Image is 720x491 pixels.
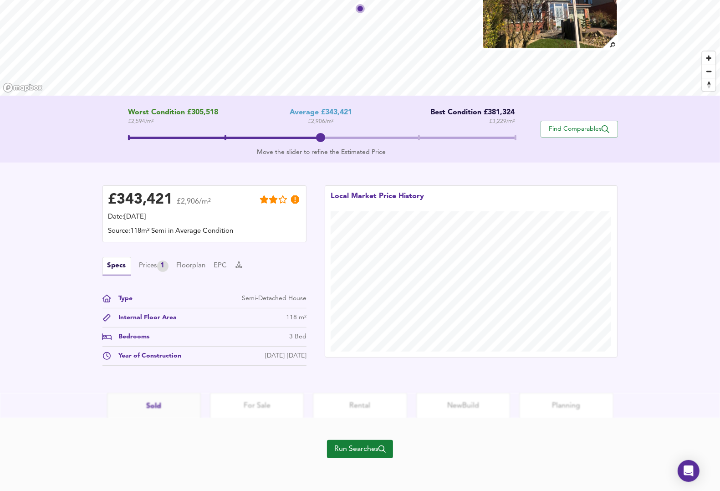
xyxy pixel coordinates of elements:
div: Open Intercom Messenger [678,460,700,482]
span: Find Comparables [546,125,613,133]
button: Run Searches [327,440,393,458]
span: £ 2,906 / m² [308,117,334,126]
button: Zoom in [702,51,715,65]
button: Prices1 [139,261,169,272]
div: Type [112,294,133,303]
div: Move the slider to refine the Estimated Price [128,148,515,157]
div: Best Condition £381,324 [424,108,515,117]
button: Reset bearing to north [702,78,715,91]
button: Specs [102,257,131,276]
div: 1 [157,261,169,272]
span: £ 3,229 / m² [489,117,515,126]
div: Semi-Detached House [242,294,306,303]
div: Date: [DATE] [108,212,301,222]
span: £ 2,594 / m² [128,117,218,126]
span: £2,906/m² [177,198,211,211]
button: Floorplan [177,261,206,271]
img: search [602,34,618,50]
button: Zoom out [702,65,715,78]
div: 3 Bed [289,332,306,342]
button: Find Comparables [541,121,618,138]
div: £ 343,421 [108,193,173,207]
span: Worst Condition £305,518 [128,108,218,117]
span: Run Searches [334,443,386,455]
div: 118 m² [286,313,306,322]
div: Average £343,421 [290,108,352,117]
div: Local Market Price History [331,191,424,211]
div: Bedrooms [112,332,150,342]
a: Mapbox homepage [3,82,43,93]
div: Internal Floor Area [112,313,177,322]
div: [DATE]-[DATE] [265,351,306,361]
button: EPC [214,261,227,271]
div: Source: 118m² Semi in Average Condition [108,226,301,236]
div: Year of Construction [112,351,182,361]
div: Prices [139,261,169,272]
